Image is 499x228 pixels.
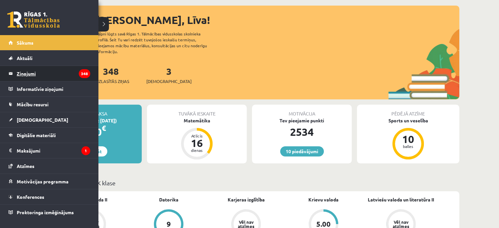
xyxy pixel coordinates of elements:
i: 348 [79,69,90,78]
a: Konferences [9,189,90,204]
a: Rīgas 1. Tālmācības vidusskola [7,11,60,28]
div: Tev pieejamie punkti [252,117,352,124]
a: Latviešu valoda un literatūra II [368,196,434,203]
span: Mācību resursi [17,101,49,107]
a: Sports un veselība 10 balles [357,117,459,160]
div: Matemātika [147,117,247,124]
div: 10 [398,134,418,144]
a: Digitālie materiāli [9,128,90,143]
div: Atlicis [187,134,207,138]
span: Proktoringa izmēģinājums [17,209,74,215]
a: 3[DEMOGRAPHIC_DATA] [146,65,192,85]
a: Proktoringa izmēģinājums [9,205,90,220]
div: [PERSON_NAME], Līva! [95,12,459,28]
legend: Informatīvie ziņojumi [17,81,90,96]
span: € [102,123,106,133]
span: Neizlasītās ziņas [93,78,129,85]
a: Atzīmes [9,158,90,174]
a: Maksājumi1 [9,143,90,158]
div: Laipni lūgts savā Rīgas 1. Tālmācības vidusskolas skolnieka profilā. Šeit Tu vari redzēt tuvojošo... [96,31,218,54]
i: 1 [81,146,90,155]
legend: Ziņojumi [17,66,90,81]
div: balles [398,144,418,148]
span: Digitālie materiāli [17,132,56,138]
p: Mācību plāns 12.b3 JK klase [42,178,457,187]
a: 10 piedāvājumi [280,146,324,156]
a: Ziņojumi348 [9,66,90,81]
div: 16 [187,138,207,148]
legend: Maksājumi [17,143,90,158]
span: Aktuāli [17,55,32,61]
a: Informatīvie ziņojumi [9,81,90,96]
div: Motivācija [252,105,352,117]
a: Motivācijas programma [9,174,90,189]
span: Motivācijas programma [17,178,69,184]
span: Atzīmes [17,163,34,169]
a: 348Neizlasītās ziņas [93,65,129,85]
div: Sports un veselība [357,117,459,124]
a: [DEMOGRAPHIC_DATA] [9,112,90,127]
span: [DEMOGRAPHIC_DATA] [146,78,192,85]
span: Konferences [17,194,44,200]
div: 9 [167,220,171,228]
div: 2534 [252,124,352,140]
a: Matemātika Atlicis 16 dienas [147,117,247,160]
a: Sākums [9,35,90,50]
a: Karjeras izglītība [228,196,265,203]
div: 5.00 [316,220,331,228]
a: Aktuāli [9,51,90,66]
a: Mācību resursi [9,97,90,112]
a: Krievu valoda [308,196,339,203]
a: Datorika [159,196,178,203]
span: [DEMOGRAPHIC_DATA] [17,117,68,123]
div: dienas [187,148,207,152]
span: Sākums [17,40,33,46]
div: Tuvākā ieskaite [147,105,247,117]
div: Pēdējā atzīme [357,105,459,117]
